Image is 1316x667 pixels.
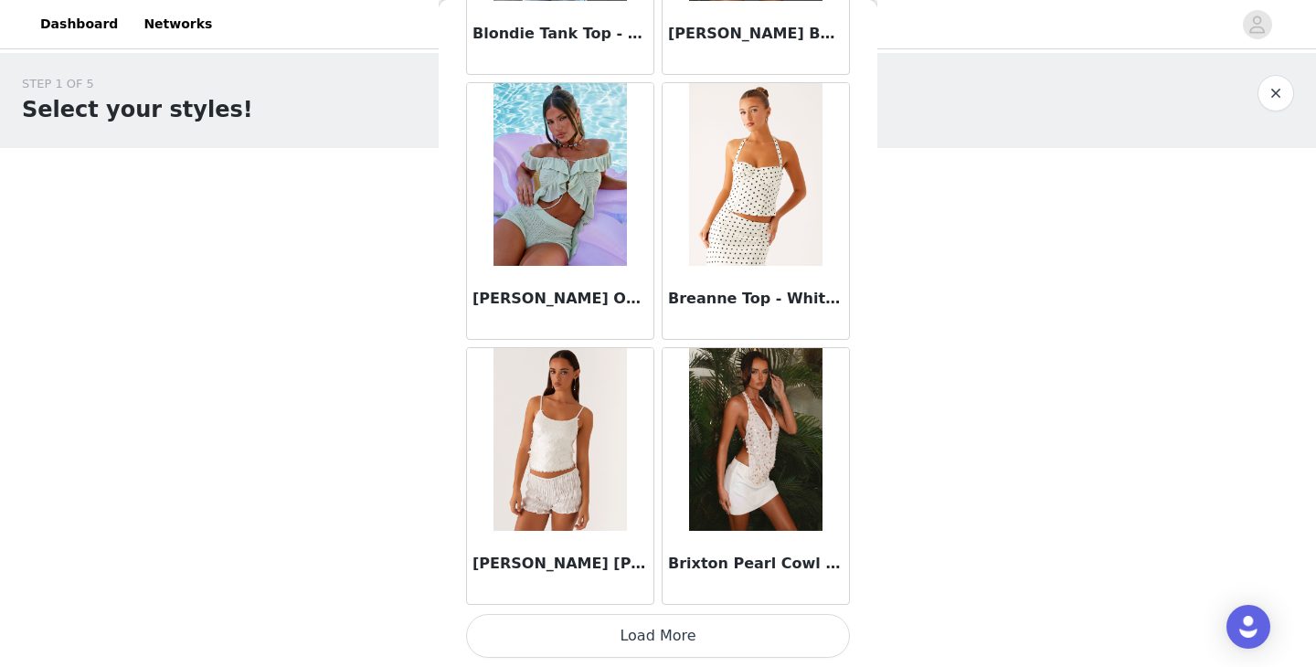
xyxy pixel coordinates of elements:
[668,553,844,575] h3: Brixton Pearl Cowl Neck Halter Top - Pearl
[133,4,223,45] a: Networks
[493,348,626,531] img: Britta Sequin Cami Top - White
[689,348,822,531] img: Brixton Pearl Cowl Neck Halter Top - Pearl
[668,288,844,310] h3: Breanne Top - White Polka Dot
[472,553,648,575] h3: [PERSON_NAME] [PERSON_NAME] Top - White
[466,614,850,658] button: Load More
[29,4,129,45] a: Dashboard
[472,288,648,310] h3: [PERSON_NAME] Off Shoulder Knit Top - Mint
[1248,10,1266,39] div: avatar
[472,23,648,45] h3: Blondie Tank Top - White
[668,23,844,45] h3: [PERSON_NAME] Beaded Top - Lime
[689,83,822,266] img: Breanne Top - White Polka Dot
[1226,605,1270,649] div: Open Intercom Messenger
[22,93,253,126] h1: Select your styles!
[22,75,253,93] div: STEP 1 OF 5
[493,83,626,266] img: Bowen Off Shoulder Knit Top - Mint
